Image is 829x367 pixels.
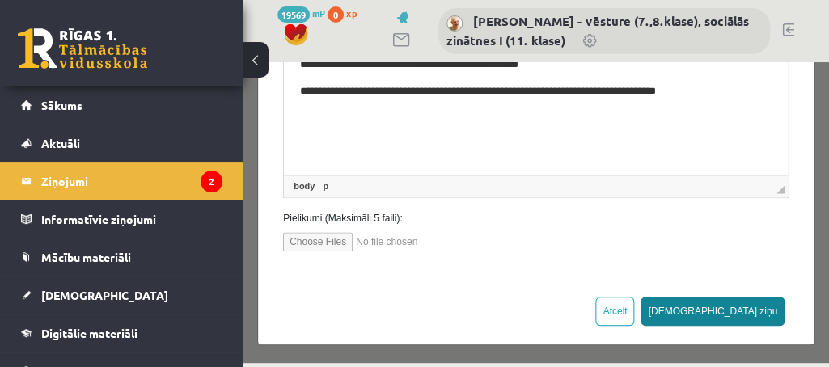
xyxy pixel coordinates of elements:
span: Digitālie materiāli [41,326,137,340]
button: Atcelt [353,234,391,264]
span: mP [312,6,325,19]
legend: Ziņojumi [41,162,222,200]
label: Pielikumi (Maksimāli 5 faili): [28,149,558,163]
a: [DEMOGRAPHIC_DATA] [21,276,222,314]
a: 0 xp [328,6,365,19]
span: Aktuāli [41,136,80,150]
span: 0 [328,6,344,23]
span: xp [346,6,357,19]
span: 19569 [277,6,310,23]
a: Mācību materiāli [21,238,222,276]
span: Sākums [41,98,82,112]
a: Sākums [21,86,222,124]
img: Andris Garabidovičs - vēsture (7.,8.klase), sociālās zinātnes I (11. klase) [446,15,463,32]
a: p element [77,116,89,131]
a: 19569 mP [277,6,325,19]
a: Digitālie materiāli [21,314,222,352]
button: [DEMOGRAPHIC_DATA] ziņu [398,234,542,264]
a: Aktuāli [21,124,222,162]
a: body element [48,116,75,131]
a: Rīgas 1. Tālmācības vidusskola [18,28,147,69]
span: Resize [534,123,542,131]
a: Ziņojumi2 [21,162,222,200]
a: Informatīvie ziņojumi [21,200,222,238]
legend: Informatīvie ziņojumi [41,200,222,238]
a: [PERSON_NAME] - vēsture (7.,8.klase), sociālās zinātnes I (11. klase) [446,13,749,49]
i: 2 [201,171,222,192]
span: Mācību materiāli [41,250,131,264]
span: [DEMOGRAPHIC_DATA] [41,288,168,302]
